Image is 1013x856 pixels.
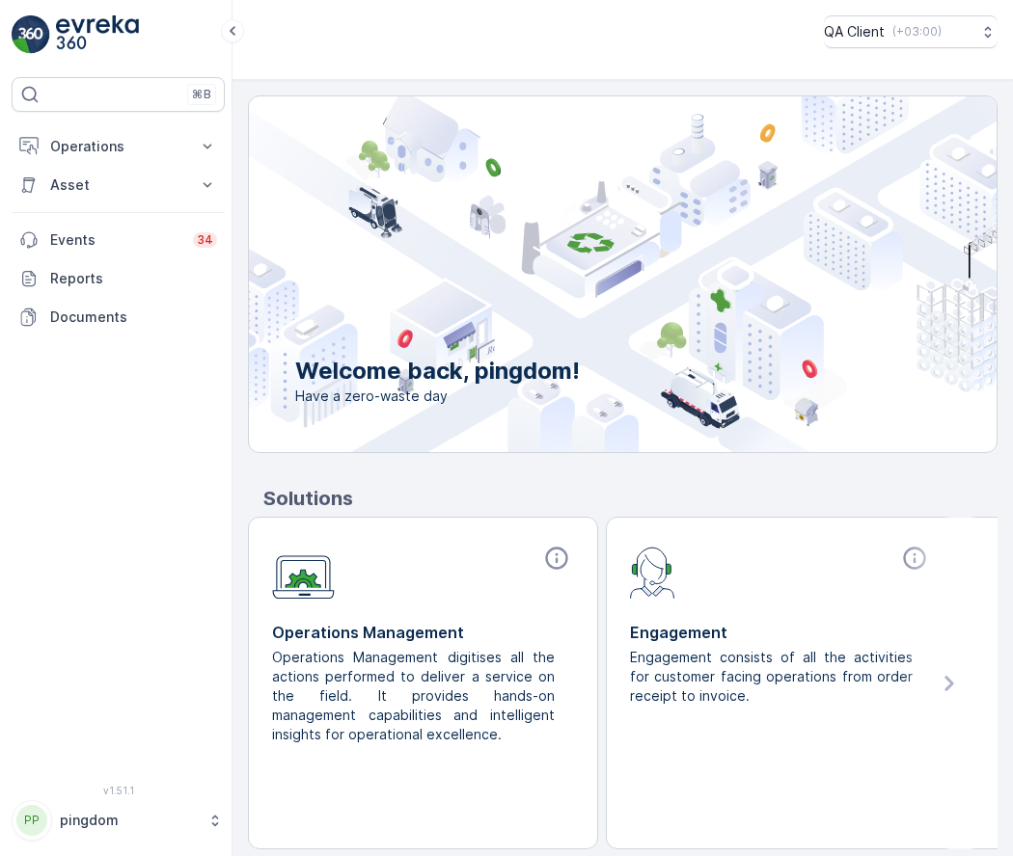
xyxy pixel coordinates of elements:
img: logo [12,15,50,54]
p: ( +03:00 ) [892,24,942,40]
p: Operations [50,137,186,156]
button: Operations [12,127,225,166]
p: Reports [50,269,217,288]
a: Reports [12,259,225,298]
button: QA Client(+03:00) [824,15,998,48]
p: Asset [50,175,186,195]
button: PPpingdom [12,800,225,841]
span: Have a zero-waste day [295,387,580,406]
p: QA Client [824,22,885,41]
img: logo_light-DOdMpM7g.png [56,15,139,54]
p: Operations Management [272,621,574,644]
img: module-icon [630,545,675,599]
p: 34 [197,232,213,248]
p: pingdom [60,811,198,830]
img: module-icon [272,545,335,600]
button: Asset [12,166,225,204]
a: Events34 [12,221,225,259]
div: PP [16,805,47,836]
p: Welcome back, pingdom! [295,356,580,387]
p: ⌘B [192,87,211,102]
span: v 1.51.1 [12,785,225,796]
p: Engagement [630,621,932,644]
img: city illustration [162,96,997,452]
p: Documents [50,308,217,327]
p: Operations Management digitises all the actions performed to deliver a service on the field. It p... [272,648,559,744]
p: Engagement consists of all the activities for customer facing operations from order receipt to in... [630,648,917,706]
a: Documents [12,298,225,336]
p: Events [50,230,181,250]
p: Solutions [263,484,998,513]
